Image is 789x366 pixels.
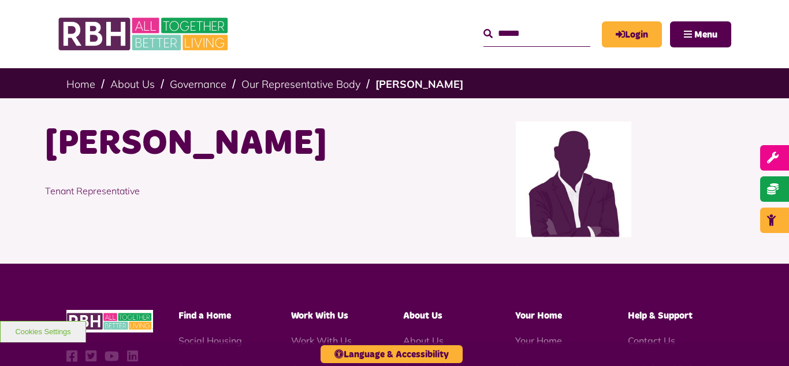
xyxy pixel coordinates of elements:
[170,77,226,91] a: Governance
[516,121,631,237] img: Male 1
[737,314,789,366] iframe: Netcall Web Assistant for live chat
[403,311,442,320] span: About Us
[45,121,386,167] h1: [PERSON_NAME]
[291,335,352,346] a: Work With Us
[66,77,95,91] a: Home
[375,77,463,91] a: [PERSON_NAME]
[602,21,662,47] a: MyRBH
[178,311,231,320] span: Find a Home
[291,311,348,320] span: Work With Us
[694,30,717,39] span: Menu
[58,12,231,57] img: RBH
[321,345,463,363] button: Language & Accessibility
[110,77,155,91] a: About Us
[515,311,562,320] span: Your Home
[515,335,562,346] a: Your Home
[628,311,693,320] span: Help & Support
[66,310,153,332] img: RBH
[45,167,386,215] p: Tenant Representative
[403,335,444,346] a: About Us
[628,335,675,346] a: Contact Us
[241,77,360,91] a: Our Representative Body
[178,335,242,346] a: Social Housing
[670,21,731,47] button: Navigation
